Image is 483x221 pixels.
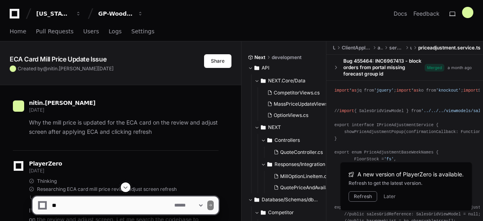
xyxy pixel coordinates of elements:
[272,54,301,61] span: development
[10,55,106,63] app-text-character-animate: ECA Card Mill Price Update Issue
[378,45,383,51] span: app
[333,45,335,51] span: UI
[248,61,320,74] button: API
[374,88,394,93] span: 'jquery'
[274,90,320,96] span: CompetitorViews.cs
[254,63,259,73] svg: Directory
[83,23,99,41] a: Users
[29,118,219,137] p: Why the mill price is updated for the ECA card on the review and adjust screen after applying ECA...
[254,74,327,87] button: NEXT.Core/Data
[396,88,411,93] span: import
[389,45,404,51] span: services
[264,98,328,110] button: MassPriceUpdateViews.cs
[131,23,154,41] a: Settings
[384,157,394,162] span: 'fs'
[29,107,44,113] span: [DATE]
[448,65,472,71] div: a month ago
[29,168,44,174] span: [DATE]
[339,108,354,113] span: import
[254,54,265,61] span: Next
[352,88,357,93] span: as
[95,6,147,21] button: GP-WoodDUCK 1.0
[274,112,308,119] span: OptionViews.cs
[418,45,481,51] span: priceadjustment.service.ts
[342,45,371,51] span: ClientApplication
[43,65,48,72] span: @
[436,88,461,93] span: 'knockout'
[204,54,231,68] button: Share
[334,88,349,93] span: import
[349,191,377,202] button: Refresh
[463,88,478,93] span: import
[131,29,154,34] span: Settings
[275,137,300,143] span: Controllers
[270,171,335,182] button: MillOptionLineItem.cs
[29,100,95,106] span: nitin.[PERSON_NAME]
[264,87,328,98] button: CompetitorViews.cs
[29,161,62,166] span: PlayerZero
[36,29,73,34] span: Pull Requests
[343,58,425,77] div: Bug 455464: INC6967413 - block orders from portal missing forecast group id
[261,123,266,132] svg: Directory
[261,134,333,147] button: Controllers
[37,178,57,184] span: Thinking
[264,110,328,121] button: OptionViews.cs
[18,65,114,72] span: Created by
[280,149,323,156] span: QuoteController.cs
[410,45,412,51] span: ui
[280,173,329,180] span: MillOptionLineItem.cs
[261,158,333,171] button: Responses/Integration
[384,193,396,200] button: Later
[36,10,71,18] div: [US_STATE] Pacific
[267,160,272,169] svg: Directory
[268,124,281,131] span: NEXT
[270,182,335,193] button: QuotePriceAndAvailabilityResponse.cs
[425,64,444,72] span: Merged
[109,29,122,34] span: Logs
[274,101,334,107] span: MassPriceUpdateViews.cs
[261,76,266,86] svg: Directory
[10,23,26,41] a: Home
[98,10,133,18] div: GP-WoodDUCK 1.0
[267,135,272,145] svg: Directory
[254,121,327,134] button: NEXT
[413,10,440,18] button: Feedback
[109,23,122,41] a: Logs
[414,88,419,93] span: as
[10,29,26,34] span: Home
[270,147,328,158] button: QuoteController.cs
[36,23,73,41] a: Pull Requests
[262,65,269,71] span: API
[48,65,98,72] span: nitin.[PERSON_NAME]
[349,180,464,186] div: Refresh to get the latest version.
[268,78,305,84] span: NEXT.Core/Data
[83,29,99,34] span: Users
[33,6,85,21] button: [US_STATE] Pacific
[275,161,325,168] span: Responses/Integration
[98,65,114,72] span: [DATE]
[394,10,407,18] a: Docs
[357,170,464,178] span: A new version of PlayerZero is available.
